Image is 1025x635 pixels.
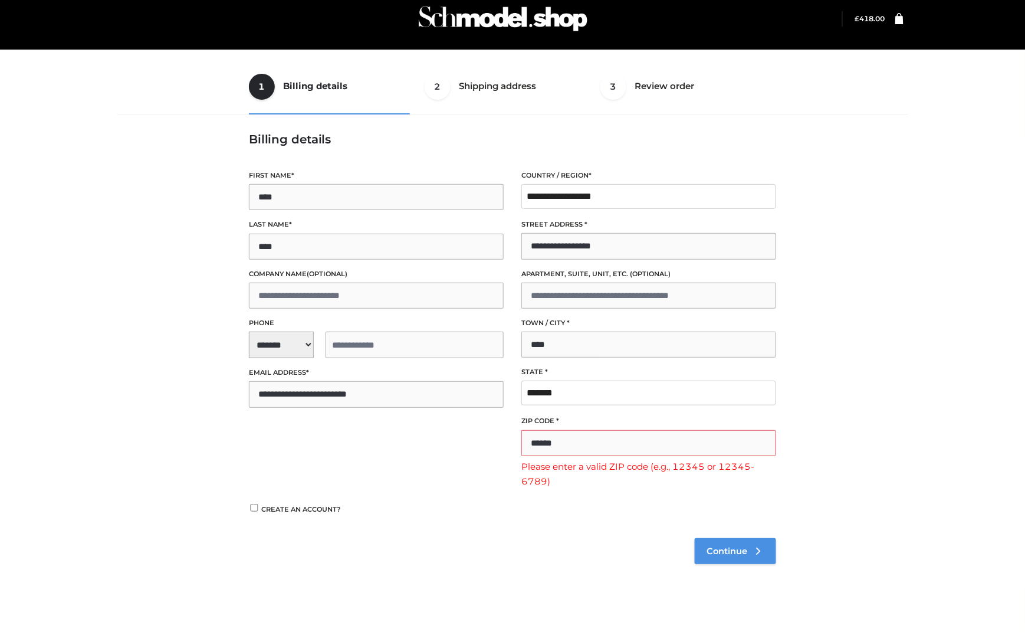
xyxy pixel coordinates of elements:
bdi: 418.00 [855,14,885,23]
label: Last name [249,219,504,230]
span: (optional) [630,270,671,278]
span: Please enter a valid ZIP code (e.g., 12345 or 12345-6789) [521,459,776,489]
h3: Billing details [249,132,776,146]
label: Country / Region [521,170,776,181]
label: Email address [249,367,504,378]
label: Phone [249,317,504,329]
input: Create an account? [249,504,259,512]
span: Continue [707,546,747,557]
span: (optional) [307,270,347,278]
label: Apartment, suite, unit, etc. [521,269,776,280]
a: £418.00 [855,14,885,23]
label: State [521,366,776,378]
span: £ [855,14,860,23]
label: Street address [521,219,776,230]
span: Create an account? [261,505,341,513]
label: Company name [249,269,504,280]
a: Continue [695,538,776,564]
label: ZIP Code [521,415,776,427]
label: First name [249,170,504,181]
label: Town / City [521,317,776,329]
